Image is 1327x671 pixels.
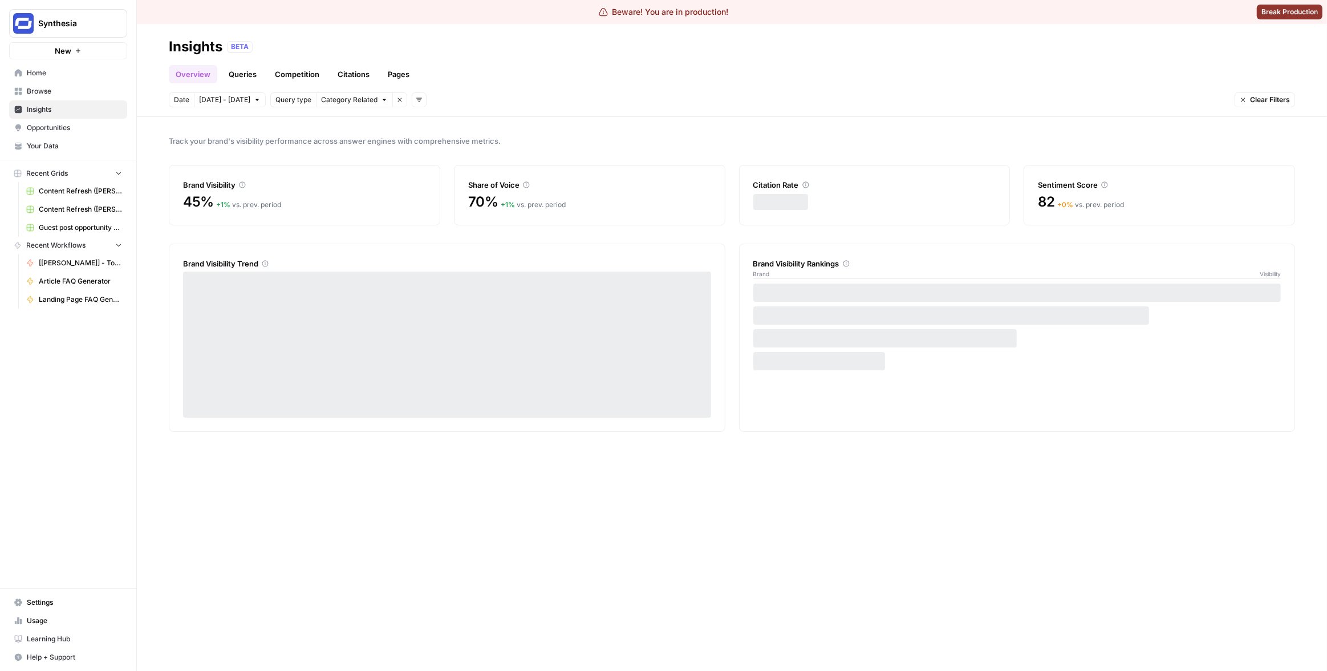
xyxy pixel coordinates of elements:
span: Article FAQ Generator [39,276,122,286]
div: vs. prev. period [216,200,281,210]
img: Synthesia Logo [13,13,34,34]
span: + 1 % [501,200,515,209]
span: Break Production [1261,7,1318,17]
a: Queries [222,65,263,83]
div: vs. prev. period [501,200,566,210]
span: + 0 % [1057,200,1073,209]
a: Content Refresh ([PERSON_NAME]'s edit) [21,182,127,200]
span: Learning Hub [27,634,122,644]
a: Learning Hub [9,630,127,648]
button: Category Related [316,92,392,107]
a: Guest post opportunity hunter Grid [21,219,127,237]
a: Browse [9,82,127,100]
a: Content Refresh ([PERSON_NAME]) [21,200,127,219]
a: Competition [268,65,326,83]
div: Beware! You are in production! [599,6,729,18]
span: 45% [183,193,214,211]
span: [DATE] - [DATE] [199,95,250,105]
span: Recent Grids [26,168,68,179]
span: Track your brand's visibility performance across answer engines with comprehensive metrics. [169,135,1295,147]
span: [[PERSON_NAME]] - Tools & Features Pages Refreshe - [MAIN WORKFLOW] [39,258,122,268]
a: Pages [381,65,416,83]
span: 82 [1038,193,1055,211]
a: Settings [9,593,127,612]
span: Date [174,95,189,105]
a: Opportunities [9,119,127,137]
span: Home [27,68,122,78]
button: Clear Filters [1235,92,1295,107]
button: New [9,42,127,59]
div: Sentiment Score [1038,179,1281,191]
div: Brand Visibility [183,179,426,191]
span: Your Data [27,141,122,151]
span: Landing Page FAQ Generator [39,294,122,305]
button: Recent Grids [9,165,127,182]
span: Insights [27,104,122,115]
span: Help + Support [27,652,122,662]
button: Help + Support [9,648,127,666]
a: Citations [331,65,376,83]
a: Your Data [9,137,127,155]
a: Overview [169,65,217,83]
div: BETA [227,41,253,52]
span: Recent Workflows [26,240,86,250]
span: + 1 % [216,200,230,209]
div: Share of Voice [468,179,711,191]
div: vs. prev. period [1057,200,1124,210]
span: New [55,45,71,56]
a: Usage [9,612,127,630]
a: Home [9,64,127,82]
span: Content Refresh ([PERSON_NAME]'s edit) [39,186,122,196]
span: Usage [27,616,122,626]
a: Insights [9,100,127,119]
span: Browse [27,86,122,96]
a: Landing Page FAQ Generator [21,290,127,309]
span: Guest post opportunity hunter Grid [39,223,122,233]
span: Clear Filters [1250,95,1290,105]
div: Brand Visibility Trend [183,258,711,269]
button: Workspace: Synthesia [9,9,127,38]
span: Content Refresh ([PERSON_NAME]) [39,204,122,215]
span: Opportunities [27,123,122,133]
span: Brand [753,269,770,278]
div: Insights [169,38,222,56]
span: Synthesia [38,18,107,29]
button: Break Production [1257,5,1322,19]
span: Settings [27,597,122,608]
a: Article FAQ Generator [21,272,127,290]
span: 70% [468,193,498,211]
div: Brand Visibility Rankings [753,258,1281,269]
span: Query type [275,95,311,105]
a: [[PERSON_NAME]] - Tools & Features Pages Refreshe - [MAIN WORKFLOW] [21,254,127,272]
div: Citation Rate [753,179,996,191]
span: Category Related [321,95,378,105]
button: [DATE] - [DATE] [194,92,266,107]
span: Visibility [1260,269,1281,278]
button: Recent Workflows [9,237,127,254]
